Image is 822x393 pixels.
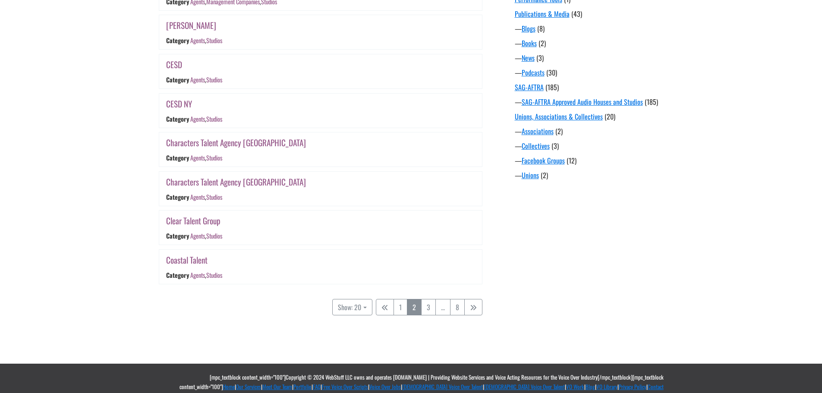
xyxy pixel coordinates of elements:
div: — [515,23,670,34]
a: 8 [450,299,465,315]
a: [DEMOGRAPHIC_DATA] Voice Over Talent [484,382,565,391]
a: CESD NY [166,97,192,110]
span: (185) [645,97,658,107]
span: (20) [605,111,615,122]
div: Category [166,153,189,162]
span: (2) [541,170,548,180]
div: — [515,53,670,63]
a: Facebook Groups [522,155,565,166]
a: Agents [190,75,205,84]
a: 1 [394,299,407,315]
div: Category [166,75,189,84]
a: Voice Over Jobs [369,382,401,391]
span: (3) [536,53,544,63]
span: (2) [539,38,546,48]
a: Clear Talent Group [166,214,220,227]
a: Agents [190,153,205,162]
a: Blog [586,382,595,391]
a: Collectives [522,141,550,151]
a: News [522,53,535,63]
a: Meet Our Team [262,382,292,391]
div: — [515,126,670,136]
a: Studios [206,114,222,123]
a: Associations [522,126,554,136]
a: Home [223,382,235,391]
a: Studios [206,270,222,280]
div: Category [166,270,189,280]
div: — [515,38,670,48]
a: Agents [190,114,205,123]
a: 2 [407,299,422,315]
div: — [515,67,670,78]
a: Blogs [522,23,535,34]
a: Privacy Policy [619,382,646,391]
a: Characters Talent Agency [GEOGRAPHIC_DATA] [166,176,306,188]
a: Studios [206,36,222,45]
div: Category [166,232,189,241]
a: SAG-AFTRA [515,82,544,92]
a: Publications & Media [515,9,570,19]
a: FAQ [313,382,321,391]
a: Unions [522,170,539,180]
a: SAG-AFTRA Approved Audio Houses and Studios [522,97,643,107]
div: — [515,155,670,166]
a: Podcasts [522,67,545,78]
a: CESD [166,58,182,71]
div: , [190,232,222,241]
a: VO Library [596,382,617,391]
a: Agents [190,232,205,241]
span: (3) [551,141,559,151]
a: Studios [206,232,222,241]
div: Category [166,114,189,123]
div: Category [166,192,189,201]
span: (2) [555,126,563,136]
a: Coastal Talent [166,254,208,266]
a: Studios [206,153,222,162]
a: Studios [206,75,222,84]
div: — [515,141,670,151]
a: [PERSON_NAME] [166,19,216,31]
div: — [515,97,670,107]
span: (12) [567,155,576,166]
a: Our Services [236,382,261,391]
span: (30) [546,67,557,78]
div: Category [166,36,189,45]
a: Agents [190,192,205,201]
div: , [190,36,222,45]
a: Agents [190,36,205,45]
a: Unions, Associations & Collectives [515,111,603,122]
span: (43) [571,9,582,19]
div: , [190,153,222,162]
a: Studios [206,192,222,201]
a: Free Voice Over Scripts [322,382,368,391]
a: Characters Talent Agency [GEOGRAPHIC_DATA] [166,136,306,149]
div: , [190,75,222,84]
div: , [190,192,222,201]
a: Agents [190,270,205,280]
a: [DEMOGRAPHIC_DATA] Voice Over Talent [402,382,483,391]
a: 3 [421,299,436,315]
div: — [515,170,670,180]
span: (8) [537,23,545,34]
a: Books [522,38,537,48]
a: Portfolio [293,382,312,391]
div: , [190,270,222,280]
a: VO Work [566,382,584,391]
button: Show: 20 [332,299,372,315]
div: , [190,114,222,123]
span: (185) [545,82,559,92]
